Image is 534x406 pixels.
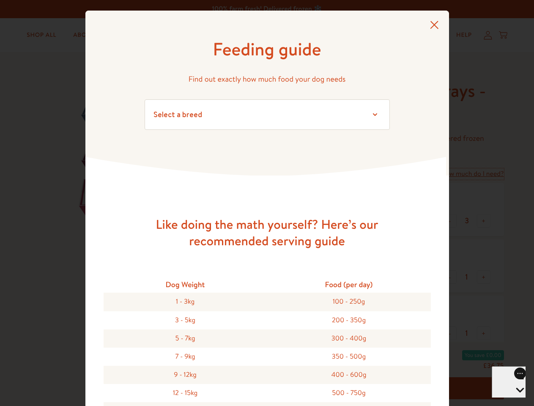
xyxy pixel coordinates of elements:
div: 200 - 350g [267,311,431,329]
iframe: Gorgias live chat messenger [492,366,526,398]
div: 400 - 600g [267,366,431,384]
div: 100 - 250g [267,293,431,311]
div: 5 - 7kg [104,329,267,348]
div: 7 - 9kg [104,348,267,366]
div: Dog Weight [104,276,267,293]
div: 1 - 3kg [104,293,267,311]
p: Find out exactly how much food your dog needs [145,73,390,86]
div: Food (per day) [267,276,431,293]
div: 350 - 500g [267,348,431,366]
h1: Feeding guide [145,38,390,61]
div: 500 - 750g [267,384,431,402]
div: 3 - 5kg [104,311,267,329]
div: 300 - 400g [267,329,431,348]
h3: Like doing the math yourself? Here’s our recommended serving guide [132,216,403,249]
div: 9 - 12kg [104,366,267,384]
div: 12 - 15kg [104,384,267,402]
